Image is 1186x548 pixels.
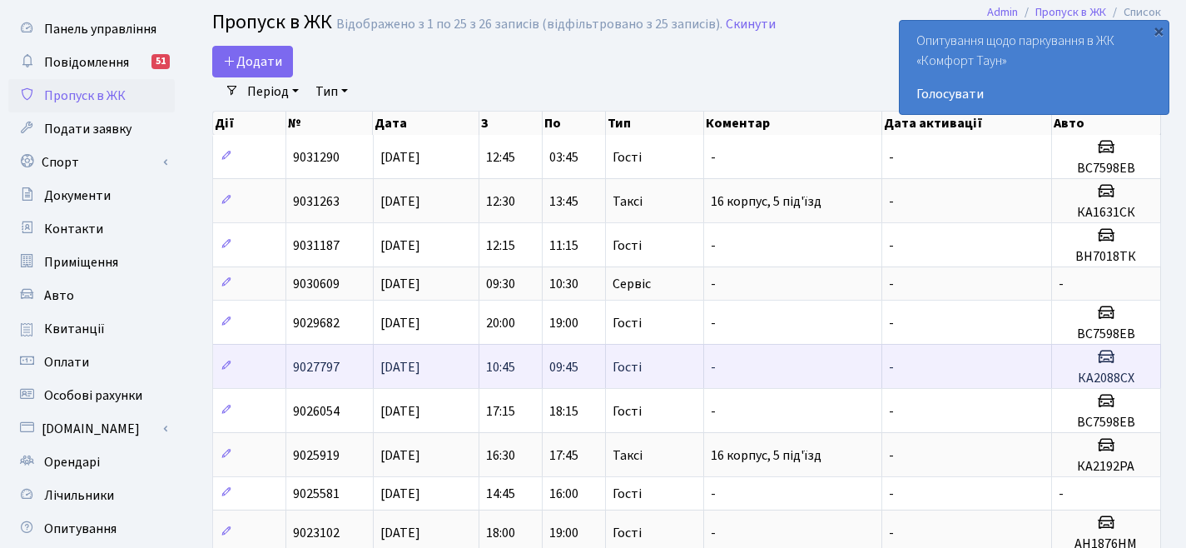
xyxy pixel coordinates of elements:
[549,524,578,542] span: 19:00
[44,320,105,338] span: Квитанції
[549,148,578,167] span: 03:45
[889,358,894,376] span: -
[293,446,340,465] span: 9025919
[8,246,175,279] a: Приміщення
[44,453,100,471] span: Орендарі
[44,187,111,205] span: Документи
[711,148,716,167] span: -
[380,358,420,376] span: [DATE]
[380,148,420,167] span: [DATE]
[8,446,175,479] a: Орендарі
[380,485,420,503] span: [DATE]
[293,524,340,542] span: 9023102
[711,237,716,255] span: -
[711,314,716,332] span: -
[8,112,175,146] a: Подати заявку
[889,485,894,503] span: -
[1059,415,1154,431] h5: ВС7598ЕВ
[726,17,776,32] a: Скинути
[549,402,578,421] span: 18:15
[213,112,286,135] th: Дії
[8,346,175,379] a: Оплати
[889,237,894,255] span: -
[549,446,578,465] span: 17:45
[309,77,355,106] a: Тип
[613,316,642,330] span: Гості
[373,112,479,135] th: Дата
[613,361,642,374] span: Гості
[613,195,643,208] span: Таксі
[44,87,126,105] span: Пропуск в ЖК
[549,275,578,293] span: 10:30
[380,314,420,332] span: [DATE]
[889,148,894,167] span: -
[44,520,117,538] span: Опитування
[549,192,578,211] span: 13:45
[1059,249,1154,265] h5: ВН7018ТК
[711,446,821,465] span: 16 корпус, 5 під'їзд
[486,192,515,211] span: 12:30
[486,485,515,503] span: 14:45
[336,17,722,32] div: Відображено з 1 по 25 з 26 записів (відфільтровано з 25 записів).
[613,277,651,291] span: Сервіс
[44,53,129,72] span: Повідомлення
[293,358,340,376] span: 9027797
[44,20,156,38] span: Панель управління
[1035,3,1106,21] a: Пропуск в ЖК
[1106,3,1161,22] li: Список
[486,524,515,542] span: 18:00
[613,239,642,252] span: Гості
[486,237,515,255] span: 12:15
[293,237,340,255] span: 9031187
[8,212,175,246] a: Контакти
[1059,485,1064,503] span: -
[8,146,175,179] a: Спорт
[613,449,643,462] span: Таксі
[293,148,340,167] span: 9031290
[212,7,332,37] span: Пропуск в ЖК
[1052,112,1161,135] th: Авто
[549,358,578,376] span: 09:45
[711,275,716,293] span: -
[916,84,1152,104] a: Голосувати
[380,524,420,542] span: [DATE]
[8,179,175,212] a: Документи
[889,524,894,542] span: -
[293,192,340,211] span: 9031263
[882,112,1052,135] th: Дата активації
[606,112,704,135] th: Тип
[44,120,132,138] span: Подати заявку
[613,487,642,501] span: Гості
[8,379,175,412] a: Особові рахунки
[44,253,118,272] span: Приміщення
[8,46,175,79] a: Повідомлення51
[711,524,716,542] span: -
[613,526,642,540] span: Гості
[711,402,716,421] span: -
[8,312,175,346] a: Квитанції
[549,314,578,332] span: 19:00
[8,12,175,46] a: Панель управління
[900,21,1169,114] div: Опитування щодо паркування в ЖК «Комфорт Таун»
[486,314,515,332] span: 20:00
[1059,326,1154,342] h5: ВС7598ЕВ
[486,446,515,465] span: 16:30
[44,386,142,405] span: Особові рахунки
[704,112,881,135] th: Коментар
[44,286,74,305] span: Авто
[549,485,578,503] span: 16:00
[479,112,543,135] th: З
[1059,161,1154,177] h5: ВС7598ЕВ
[711,192,821,211] span: 16 корпус, 5 під'їзд
[293,275,340,293] span: 9030609
[613,151,642,164] span: Гості
[889,314,894,332] span: -
[241,77,305,106] a: Період
[486,358,515,376] span: 10:45
[293,314,340,332] span: 9029682
[543,112,606,135] th: По
[380,237,420,255] span: [DATE]
[8,512,175,546] a: Опитування
[1150,22,1167,39] div: ×
[212,46,293,77] a: Додати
